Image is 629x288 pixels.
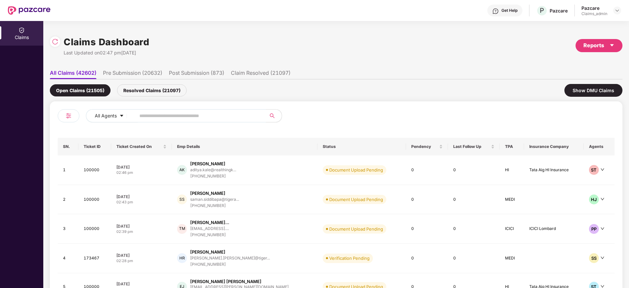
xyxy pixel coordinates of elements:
[116,258,167,264] div: 02:28 pm
[581,5,607,11] div: Pazcare
[111,138,172,155] th: Ticket Created On
[329,255,370,261] div: Verification Pending
[190,219,229,226] div: [PERSON_NAME]...
[231,70,291,79] li: Claim Resolved (21097)
[64,35,149,49] h1: Claims Dashboard
[453,144,490,149] span: Last Follow Up
[190,161,225,167] div: [PERSON_NAME]
[116,164,167,170] div: [DATE]
[448,155,500,185] td: 0
[266,113,278,118] span: search
[116,170,167,175] div: 02:46 pm
[58,214,78,244] td: 3
[119,113,124,119] span: caret-down
[550,8,568,14] div: Pazcare
[190,203,239,209] div: [PHONE_NUMBER]
[589,224,599,234] div: PP
[500,155,524,185] td: HI
[190,173,236,179] div: [PHONE_NUMBER]
[117,84,187,96] div: Resolved Claims (21097)
[448,185,500,215] td: 0
[448,138,500,155] th: Last Follow Up
[524,214,583,244] td: ICICI Lombard
[589,195,599,204] div: HJ
[177,165,187,175] div: AK
[116,253,167,258] div: [DATE]
[406,185,448,215] td: 0
[95,112,117,119] span: All Agents
[58,155,78,185] td: 1
[116,229,167,235] div: 02:39 pm
[58,244,78,273] td: 4
[600,227,604,231] span: down
[609,43,615,48] span: caret-down
[78,155,111,185] td: 100000
[406,214,448,244] td: 0
[86,109,138,122] button: All Agentscaret-down
[190,232,229,238] div: [PHONE_NUMBER]
[524,155,583,185] td: Tata Aig HI Insurance
[406,155,448,185] td: 0
[615,8,620,13] img: svg+xml;base64,PHN2ZyBpZD0iRHJvcGRvd24tMzJ4MzIiIHhtbG5zPSJodHRwOi8vd3d3LnczLm9yZy8yMDAwL3N2ZyIgd2...
[65,112,72,120] img: svg+xml;base64,PHN2ZyB4bWxucz0iaHR0cDovL3d3dy53My5vcmcvMjAwMC9zdmciIHdpZHRoPSIyNCIgaGVpZ2h0PSIyNC...
[190,190,225,196] div: [PERSON_NAME]
[581,11,607,16] div: Claims_admin
[448,214,500,244] td: 0
[524,138,583,155] th: Insurance Company
[190,226,229,231] div: [EMAIL_ADDRESS]....
[406,244,448,273] td: 0
[177,224,187,234] div: TM
[78,138,111,155] th: Ticket ID
[492,8,499,14] img: svg+xml;base64,PHN2ZyBpZD0iSGVscC0zMngzMiIgeG1sbnM9Imh0dHA6Ly93d3cudzMub3JnLzIwMDAvc3ZnIiB3aWR0aD...
[329,226,383,232] div: Document Upload Pending
[116,223,167,229] div: [DATE]
[600,197,604,201] span: down
[58,138,78,155] th: SN.
[116,199,167,205] div: 02:43 pm
[500,138,524,155] th: TPA
[600,168,604,172] span: down
[589,253,599,263] div: SS
[406,138,448,155] th: Pendency
[540,7,544,14] span: P
[116,281,167,287] div: [DATE]
[190,168,236,172] div: aditya.kale@realthingk...
[50,70,96,79] li: All Claims (42602)
[116,144,162,149] span: Ticket Created On
[329,167,383,173] div: Document Upload Pending
[266,109,282,122] button: search
[190,261,270,268] div: [PHONE_NUMBER]
[177,195,187,204] div: SS
[500,244,524,273] td: MEDI
[190,278,261,285] div: [PERSON_NAME] [PERSON_NAME]
[78,214,111,244] td: 100000
[116,194,167,199] div: [DATE]
[58,185,78,215] td: 2
[500,185,524,215] td: MEDI
[78,244,111,273] td: 173467
[583,41,615,50] div: Reports
[169,70,224,79] li: Post Submission (873)
[18,27,25,33] img: svg+xml;base64,PHN2ZyBpZD0iQ2xhaW0iIHhtbG5zPSJodHRwOi8vd3d3LnczLm9yZy8yMDAwL3N2ZyIgd2lkdGg9IjIwIi...
[50,84,111,96] div: Open Claims (21505)
[190,256,270,260] div: [PERSON_NAME].[PERSON_NAME]@tiger...
[500,214,524,244] td: ICICI
[190,197,239,201] div: saman.siddibapa@tigera...
[600,256,604,260] span: down
[103,70,162,79] li: Pre Submission (20632)
[190,249,225,255] div: [PERSON_NAME]
[177,253,187,263] div: HR
[411,144,438,149] span: Pendency
[501,8,517,13] div: Get Help
[78,185,111,215] td: 100000
[329,196,383,203] div: Document Upload Pending
[8,6,51,15] img: New Pazcare Logo
[589,165,599,175] div: ST
[317,138,406,155] th: Status
[584,138,615,155] th: Agents
[564,84,622,97] div: Show DMU Claims
[64,49,149,56] div: Last Updated on 02:47 pm[DATE]
[172,138,317,155] th: Emp Details
[448,244,500,273] td: 0
[52,38,58,45] img: svg+xml;base64,PHN2ZyBpZD0iUmVsb2FkLTMyeDMyIiB4bWxucz0iaHR0cDovL3d3dy53My5vcmcvMjAwMC9zdmciIHdpZH...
